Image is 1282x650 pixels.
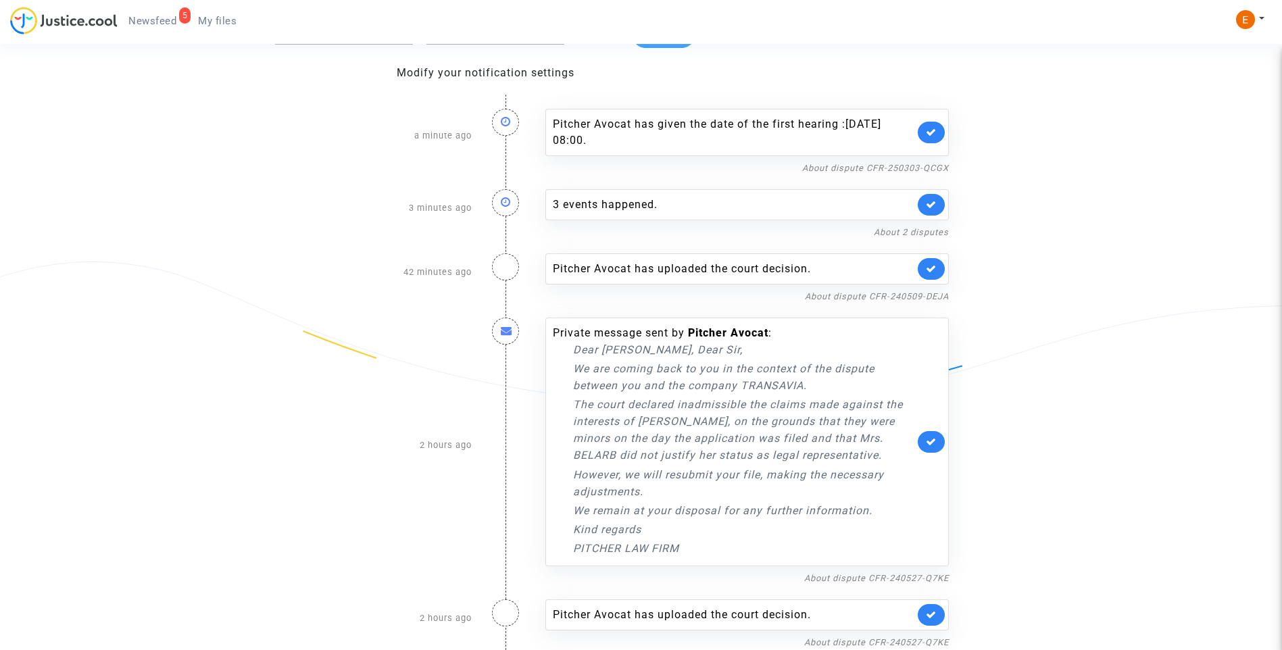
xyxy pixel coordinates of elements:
[688,326,768,339] b: Pitcher Avocat
[323,586,482,650] div: 2 hours ago
[118,11,187,31] a: 5Newsfeed
[323,176,482,240] div: 3 minutes ago
[1236,10,1255,29] img: ACg8ocIeiFvHKe4dA5oeRFd_CiCnuxWUEc1A2wYhRJE3TTWt=s96-c
[323,240,482,304] div: 42 minutes ago
[573,466,914,500] p: However, we will resubmit your file, making the necessary adjustments.
[553,325,914,557] div: Private message sent by :
[804,637,949,647] a: About dispute CFR-240527-Q7KE
[128,15,176,27] span: Newsfeed
[573,341,914,358] p: Dear [PERSON_NAME], Dear Sir,
[553,261,914,277] div: Pitcher Avocat has uploaded the court decision.
[573,396,914,464] p: The court declared inadmissible the claims made against the interests of [PERSON_NAME], on the gr...
[573,521,914,538] p: Kind regards
[397,66,574,79] a: Modify your notification settings
[323,304,482,586] div: 2 hours ago
[198,15,237,27] span: My files
[553,116,914,149] div: Pitcher Avocat has given the date of the first hearing :[DATE] 08:00.
[874,227,949,237] a: About 2 disputes
[553,607,914,623] div: Pitcher Avocat has uploaded the court decision.
[573,360,914,394] p: We are coming back to you in the context of the dispute between you and the company TRANSAVIA.
[802,163,949,173] a: About dispute CFR-250303-QCGX
[179,7,191,24] div: 5
[573,502,914,519] p: We remain at your disposal for any further information.
[323,95,482,176] div: a minute ago
[804,573,949,583] a: About dispute CFR-240527-Q7KE
[553,197,914,213] div: 3 events happened.
[805,291,949,301] a: About dispute CFR-240509-DEJA
[10,7,118,34] img: jc-logo.svg
[573,540,914,557] p: PITCHER LAW FIRM
[187,11,247,31] a: My files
